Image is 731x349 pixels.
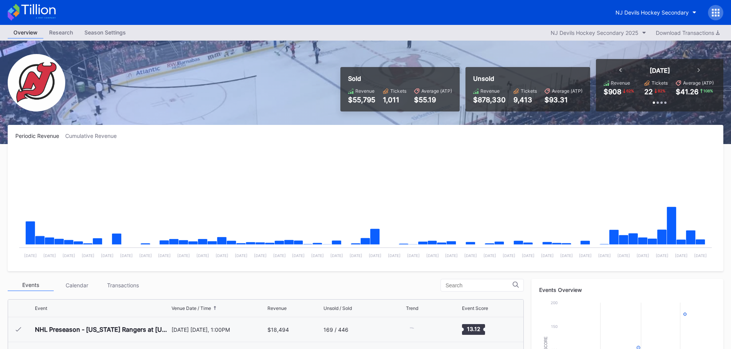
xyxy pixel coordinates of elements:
text: 13.12 [467,326,480,332]
svg: Chart title [406,320,429,339]
text: [DATE] [598,253,611,258]
text: [DATE] [24,253,37,258]
text: [DATE] [560,253,573,258]
div: NJ Devils Hockey Secondary 2025 [551,29,639,36]
div: $55.19 [414,96,452,104]
text: [DATE] [177,253,190,258]
a: Season Settings [79,27,132,39]
div: Revenue [267,305,287,311]
text: [DATE] [43,253,56,258]
text: [DATE] [445,253,458,258]
div: NJ Devils Hockey Secondary [615,9,689,16]
div: Trend [406,305,418,311]
div: Tickets [521,88,537,94]
div: Events [8,279,54,291]
div: Revenue [611,80,630,86]
text: [DATE] [656,253,668,258]
div: Research [43,27,79,38]
div: Tickets [390,88,406,94]
text: [DATE] [254,253,267,258]
text: [DATE] [541,253,554,258]
div: Events Overview [539,287,716,293]
div: 169 / 446 [323,326,348,333]
div: 108 % [703,88,714,94]
input: Search [446,282,513,288]
div: $41.26 [676,88,698,96]
text: [DATE] [63,253,75,258]
a: Overview [8,27,43,39]
text: [DATE] [292,253,305,258]
div: Unsold / Sold [323,305,352,311]
text: [DATE] [522,253,535,258]
text: [DATE] [388,253,401,258]
text: [DATE] [273,253,286,258]
div: [DATE] [650,67,670,74]
text: [DATE] [694,253,707,258]
svg: Chart title [15,149,716,264]
div: Revenue [480,88,500,94]
text: [DATE] [579,253,592,258]
text: [DATE] [101,253,114,258]
img: NJ_Devils_Hockey_Secondary.png [8,54,65,111]
div: $18,494 [267,326,289,333]
div: $878,330 [473,96,506,104]
text: [DATE] [139,253,152,258]
div: Average (ATP) [552,88,582,94]
button: NJ Devils Hockey Secondary 2025 [547,28,650,38]
text: [DATE] [426,253,439,258]
div: Revenue [355,88,375,94]
text: [DATE] [483,253,496,258]
div: Average (ATP) [421,88,452,94]
text: [DATE] [311,253,324,258]
div: $55,795 [348,96,375,104]
div: Season Settings [79,27,132,38]
text: 200 [551,300,558,305]
div: Periodic Revenue [15,133,65,139]
text: [DATE] [675,253,688,258]
a: Research [43,27,79,39]
div: Unsold [473,75,582,82]
div: Calendar [54,279,100,291]
text: [DATE] [369,253,381,258]
text: [DATE] [82,253,94,258]
div: Tickets [652,80,668,86]
div: Download Transactions [656,29,719,36]
div: 82 % [657,88,666,94]
div: NHL Preseason - [US_STATE] Rangers at [US_STATE] Devils [35,326,170,333]
text: [DATE] [196,253,209,258]
button: Download Transactions [652,28,723,38]
text: [DATE] [330,253,343,258]
text: [DATE] [216,253,228,258]
div: Event [35,305,47,311]
div: Cumulative Revenue [65,133,123,139]
text: [DATE] [464,253,477,258]
text: [DATE] [120,253,133,258]
text: 150 [551,324,558,329]
div: $93.31 [545,96,582,104]
text: [DATE] [158,253,171,258]
div: $908 [604,88,621,96]
div: Sold [348,75,452,82]
text: [DATE] [637,253,649,258]
div: Venue Date / Time [172,305,211,311]
div: Event Score [462,305,488,311]
text: [DATE] [235,253,248,258]
div: [DATE] [DATE], 1:00PM [172,326,266,333]
text: [DATE] [617,253,630,258]
text: [DATE] [350,253,362,258]
div: 22 [644,88,653,96]
text: [DATE] [503,253,515,258]
div: 1,011 [383,96,406,104]
div: 62 % [625,88,635,94]
button: NJ Devils Hockey Secondary [610,5,702,20]
div: Transactions [100,279,146,291]
div: Average (ATP) [683,80,714,86]
div: 9,413 [513,96,537,104]
text: [DATE] [407,253,420,258]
